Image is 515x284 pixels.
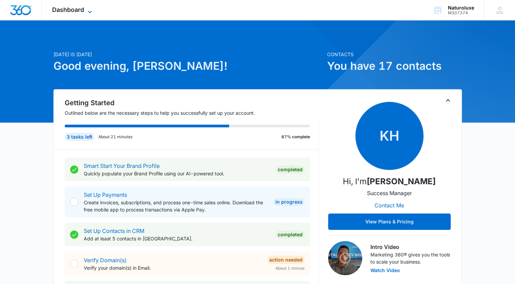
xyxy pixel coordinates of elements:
[444,96,452,105] button: Toggle Collapse
[65,98,319,108] h2: Getting Started
[65,109,319,116] p: Outlined below are the necessary steps to help you successfully set up your account.
[367,189,412,197] p: Success Manager
[370,243,451,251] h3: Intro Video
[343,175,436,188] p: Hi, I'm
[281,134,310,140] p: 67% complete
[84,199,268,213] p: Create invoices, subscriptions, and process one-time sales online. Download the free mobile app t...
[367,176,436,186] strong: [PERSON_NAME]
[84,162,160,169] a: Smart Start Your Brand Profile
[448,11,474,15] div: account id
[98,134,132,140] p: About 21 minutes
[328,241,362,275] img: Intro Video
[448,5,474,11] div: account name
[327,51,462,58] p: Contacts
[267,256,305,264] div: Action Needed
[328,214,451,230] button: View Plans & Pricing
[53,51,323,58] p: [DATE] is [DATE]
[84,227,144,234] a: Set Up Contacts in CRM
[84,170,270,177] p: Quickly populate your Brand Profile using our AI-powered tool.
[84,257,127,264] a: Verify Domain(s)
[327,58,462,74] h1: You have 17 contacts
[275,265,305,271] span: About 1 minute
[84,264,262,271] p: Verify your domain(s) in Email.
[370,251,451,265] p: Marketing 360® gives you the tools to scale your business.
[355,102,423,170] span: KH
[368,197,411,214] button: Contact Me
[276,165,305,174] div: Completed
[53,58,323,74] h1: Good evening, [PERSON_NAME]!
[276,231,305,239] div: Completed
[273,198,305,206] div: In Progress
[370,268,400,273] button: Watch Video
[84,191,127,198] a: Set Up Payments
[84,235,270,242] p: Add at least 5 contacts in [GEOGRAPHIC_DATA].
[65,133,94,141] div: 3 tasks left
[52,6,84,13] span: Dashboard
